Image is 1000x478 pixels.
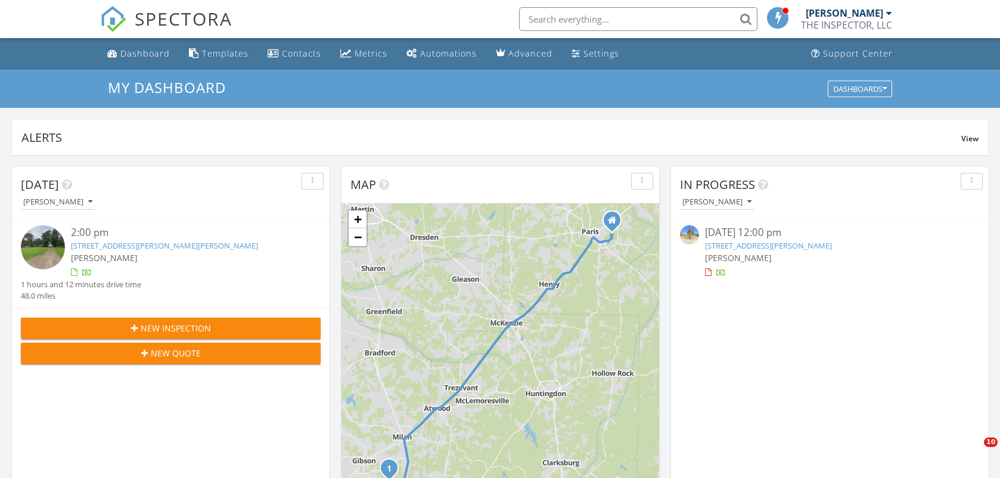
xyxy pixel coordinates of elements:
[680,225,699,244] img: streetview
[705,240,832,251] a: [STREET_ADDRESS][PERSON_NAME]
[202,48,249,59] div: Templates
[350,176,376,193] span: Map
[612,220,619,227] div: 2312 Hamlin Dr., Paris Tennessee 38242
[984,437,998,447] span: 10
[355,48,387,59] div: Metrics
[349,228,367,246] a: Zoom out
[282,48,321,59] div: Contacts
[519,7,757,31] input: Search everything...
[21,225,321,302] a: 2:00 pm [STREET_ADDRESS][PERSON_NAME][PERSON_NAME] [PERSON_NAME] 1 hours and 12 minutes drive tim...
[263,43,326,65] a: Contacts
[961,134,979,144] span: View
[402,43,482,65] a: Automations (Basic)
[21,318,321,339] button: New Inspection
[680,225,980,278] a: [DATE] 12:00 pm [STREET_ADDRESS][PERSON_NAME] [PERSON_NAME]
[705,225,955,240] div: [DATE] 12:00 pm
[135,6,232,31] span: SPECTORA
[23,198,92,206] div: [PERSON_NAME]
[508,48,552,59] div: Advanced
[336,43,392,65] a: Metrics
[959,437,988,466] iframe: Intercom live chat
[682,198,751,206] div: [PERSON_NAME]
[680,194,754,210] button: [PERSON_NAME]
[387,465,392,473] i: 1
[21,290,141,302] div: 48.0 miles
[389,468,396,475] div: 780 Blackmon St, Medina, TN 38355
[833,85,887,93] div: Dashboards
[151,347,201,359] span: New Quote
[583,48,619,59] div: Settings
[71,240,258,251] a: [STREET_ADDRESS][PERSON_NAME][PERSON_NAME]
[120,48,170,59] div: Dashboard
[71,225,296,240] div: 2:00 pm
[420,48,477,59] div: Automations
[100,16,232,41] a: SPECTORA
[184,43,253,65] a: Templates
[349,210,367,228] a: Zoom in
[801,19,892,31] div: THE INSPECTOR, LLC
[806,7,883,19] div: [PERSON_NAME]
[71,252,138,263] span: [PERSON_NAME]
[103,43,175,65] a: Dashboard
[21,343,321,364] button: New Quote
[828,80,892,97] button: Dashboards
[705,252,772,263] span: [PERSON_NAME]
[108,77,226,97] span: My Dashboard
[21,176,59,193] span: [DATE]
[21,225,65,269] img: streetview
[141,322,211,334] span: New Inspection
[21,194,95,210] button: [PERSON_NAME]
[21,129,961,145] div: Alerts
[823,48,893,59] div: Support Center
[21,279,141,290] div: 1 hours and 12 minutes drive time
[567,43,624,65] a: Settings
[680,176,755,193] span: In Progress
[806,43,897,65] a: Support Center
[491,43,557,65] a: Advanced
[100,6,126,32] img: The Best Home Inspection Software - Spectora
